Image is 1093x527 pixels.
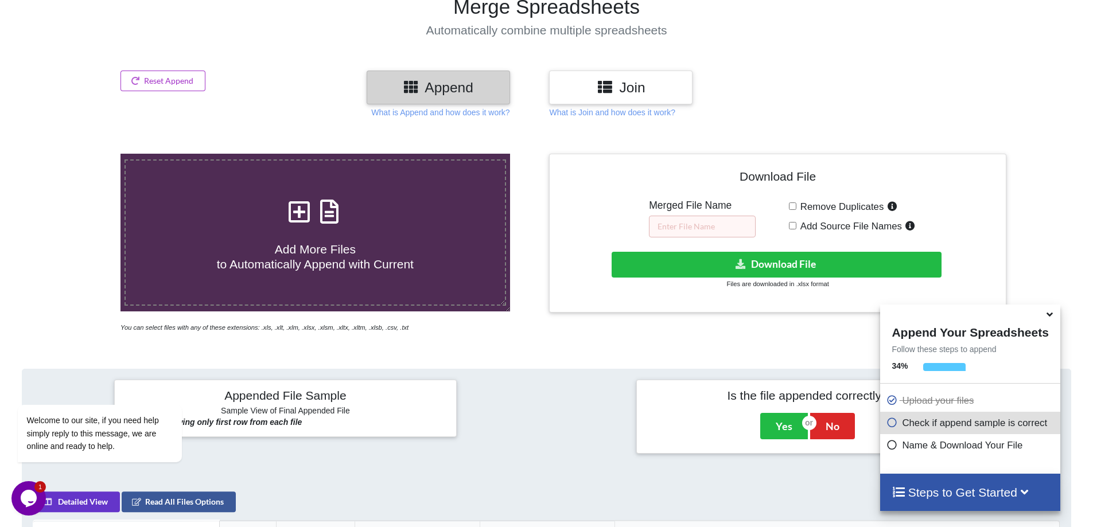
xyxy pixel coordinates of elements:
[645,388,970,403] h4: Is the file appended correctly?
[549,107,675,118] p: What is Join and how does it work?
[810,413,855,439] button: No
[120,324,409,331] i: You can select files with any of these extensions: .xls, .xlt, .xlm, .xlsx, .xlsm, .xltx, .xltm, ...
[33,491,120,512] button: Detailed View
[558,79,684,96] h3: Join
[11,481,48,516] iframe: chat widget
[796,201,884,212] span: Remove Duplicates
[558,162,997,195] h4: Download File
[886,416,1057,430] p: Check if append sample is correct
[371,107,509,118] p: What is Append and how does it work?
[886,393,1057,408] p: Upload your files
[217,243,414,270] span: Add More Files to Automatically Append with Current
[796,221,902,232] span: Add Source File Names
[892,361,908,370] b: 34 %
[886,438,1057,452] p: Name & Download Your File
[880,322,1060,339] h4: Append Your Spreadsheets
[726,280,828,287] small: Files are downloaded in .xlsx format
[161,417,302,427] b: Showing only first row from each file
[612,252,942,278] button: Download File
[760,413,808,439] button: Yes
[880,343,1060,355] p: Follow these steps to append
[649,216,756,237] input: Enter File Name
[375,79,501,96] h3: Append
[122,491,236,512] button: Read All Files Options
[123,406,448,417] h6: Sample View of Final Appended File
[892,485,1048,499] h4: Steps to Get Started
[120,71,205,91] button: Reset Append
[649,200,756,212] h5: Merged File Name
[123,388,448,404] h4: Appended File Sample
[11,301,218,475] iframe: chat widget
